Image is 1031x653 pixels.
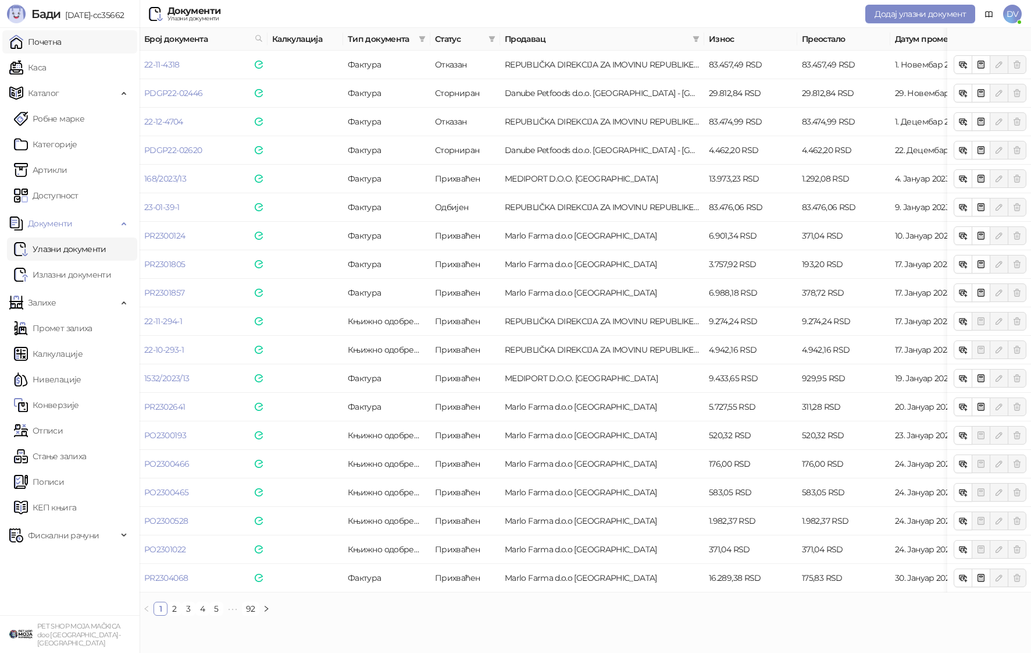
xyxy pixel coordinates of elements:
img: e-Faktura [255,203,263,211]
span: Додај улазни документ [875,9,966,19]
td: Danube Petfoods d.o.o. Beograd - Surčin [500,136,704,165]
img: e-Faktura [255,488,263,496]
li: Претходна страна [140,602,154,616]
li: 4 [195,602,209,616]
span: Број документа [144,33,250,45]
a: PR2300124 [144,230,185,241]
li: 3 [181,602,195,616]
td: Прихваћен [430,478,500,507]
a: PO2300466 [144,459,189,469]
span: filter [693,36,700,42]
td: 176,00 RSD [704,450,797,478]
img: e-Faktura [255,118,263,126]
small: PET SHOP MOJA MAČKICA doo [GEOGRAPHIC_DATA]-[GEOGRAPHIC_DATA] [37,622,120,647]
td: MEDIPORT D.O.O. BEOGRAD [500,165,704,193]
td: 20. Јануар 2023. [890,393,989,421]
span: filter [486,30,498,48]
img: e-Faktura [255,61,263,69]
div: Улазни документи [167,16,220,22]
td: Marlo Farma d.o.o BEOGRAD [500,250,704,279]
img: e-Faktura [255,260,263,268]
a: Отписи [14,419,63,442]
td: Marlo Farma d.o.o BEOGRAD [500,222,704,250]
td: Отказан [430,51,500,79]
span: Продавац [505,33,688,45]
span: ••• [223,602,242,616]
td: 4.462,20 RSD [797,136,890,165]
td: 9.274,24 RSD [704,307,797,336]
a: 22-11-294-1 [144,316,182,326]
td: 13.973,23 RSD [704,165,797,193]
a: 168/2023/13 [144,173,186,184]
button: Додај улазни документ [865,5,975,23]
a: Излазни документи [14,263,111,286]
td: 520,32 RSD [704,421,797,450]
img: e-Faktura [255,89,263,97]
img: e-Faktura [255,146,263,154]
th: Калкулација [267,28,343,51]
td: REPUBLIČKA DIREKCIJA ZA IMOVINU REPUBLIKE SRBIJE [500,193,704,222]
td: 16.289,38 RSD [704,564,797,592]
img: 64x64-companyLogo-9f44b8df-f022-41eb-b7d6-300ad218de09.png [9,623,33,646]
li: Следећих 5 Страна [223,602,242,616]
span: Тип документа [348,33,414,45]
a: Пописи [14,470,64,494]
td: 24. Јануар 2023. [890,450,989,478]
img: Ulazni dokumenti [149,7,163,21]
td: 371,04 RSD [797,222,890,250]
a: 22-12-4704 [144,116,183,127]
td: 17. Јануар 2023. [890,279,989,307]
td: Фактура [343,564,430,592]
td: 929,95 RSD [797,364,890,393]
td: Marlo Farma d.o.o BEOGRAD [500,478,704,507]
span: filter [690,30,702,48]
a: PR2302641 [144,402,185,412]
td: Прихваћен [430,250,500,279]
a: Робне марке [14,107,84,130]
img: e-Faktura [255,431,263,439]
td: Marlo Farma d.o.o BEOGRAD [500,507,704,535]
img: e-Faktura [255,403,263,411]
td: Фактура [343,222,430,250]
td: 4.462,20 RSD [704,136,797,165]
td: Сторниран [430,79,500,108]
td: 9.274,24 RSD [797,307,890,336]
td: 10. Јануар 2023. [890,222,989,250]
a: Нивелације [14,368,81,391]
td: Фактура [343,393,430,421]
td: 83.474,99 RSD [704,108,797,136]
td: Књижно одобрење [343,307,430,336]
td: 4.942,16 RSD [797,336,890,364]
td: Књижно одобрење [343,450,430,478]
a: PR2304068 [144,573,188,583]
a: 2 [168,602,181,615]
td: 371,04 RSD [704,535,797,564]
td: 176,00 RSD [797,450,890,478]
td: 83.474,99 RSD [797,108,890,136]
td: 29. Новембар 2022. [890,79,989,108]
th: Датум промета [890,28,989,51]
td: Прихваћен [430,336,500,364]
td: Прихваћен [430,421,500,450]
a: PO2300528 [144,516,188,526]
span: filter [416,30,428,48]
div: Документи [167,6,220,16]
a: 1 [154,602,167,615]
td: REPUBLIČKA DIREKCIJA ZA IMOVINU REPUBLIKE SRBIJE [500,336,704,364]
span: Документи [28,212,72,235]
td: REPUBLIČKA DIREKCIJA ZA IMOVINU REPUBLIKE SRBIJE [500,51,704,79]
span: Статус [435,33,484,45]
li: Следећа страна [259,602,273,616]
td: Књижно одобрење [343,535,430,564]
a: PDGP22-02446 [144,88,202,98]
td: Књижно одобрење [343,478,430,507]
td: 311,28 RSD [797,393,890,421]
td: Прихваћен [430,279,500,307]
td: 1. Новембар 2022. [890,51,989,79]
a: Стање залиха [14,445,86,468]
th: Тип документа [343,28,430,51]
td: Marlo Farma d.o.o BEOGRAD [500,393,704,421]
span: Залихе [28,291,56,314]
a: PO2300465 [144,487,188,498]
td: 5.727,55 RSD [704,393,797,421]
